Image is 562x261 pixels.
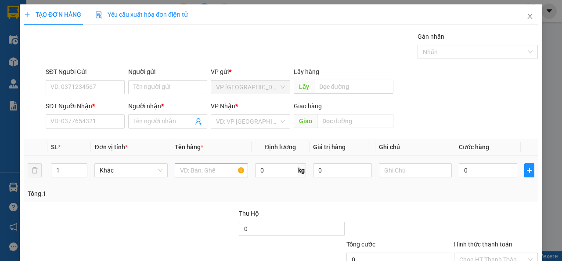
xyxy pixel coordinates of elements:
div: Người gửi [128,67,207,77]
span: Lấy hàng [293,68,319,75]
label: Gán nhãn [418,33,444,40]
span: Giao hàng [293,103,321,110]
span: TẠO ĐƠN HÀNG [24,11,81,18]
span: Thu Hộ [239,210,259,217]
th: Ghi chú [375,139,455,156]
input: VD: Bàn, Ghế [175,163,248,177]
input: 0 [313,163,371,177]
input: Ghi Chú [378,163,452,177]
span: Đơn vị tính [94,143,127,151]
input: Dọc đường [313,80,393,94]
div: Tổng: 1 [28,189,218,199]
span: kg [297,163,306,177]
div: SĐT Người Gửi [46,67,125,77]
span: plus [525,167,534,174]
img: icon [95,11,102,18]
span: Giá trị hàng [313,143,346,151]
span: Giao [293,114,317,128]
button: delete [28,163,42,177]
div: Người nhận [128,101,207,111]
span: Tổng cước [346,241,375,248]
label: Hình thức thanh toán [454,241,512,248]
button: plus [524,163,534,177]
div: SĐT Người Nhận [46,101,125,111]
span: plus [24,11,30,18]
span: Khác [100,164,162,177]
span: Định lượng [265,143,296,151]
span: close [526,13,533,20]
span: user-add [195,118,202,125]
span: SL [51,143,58,151]
span: Tên hàng [175,143,203,151]
span: VP Nhận [211,103,235,110]
input: Dọc đường [317,114,393,128]
span: VP Đà Lạt [216,81,285,94]
button: Close [518,4,542,29]
span: Yêu cầu xuất hóa đơn điện tử [95,11,188,18]
span: Cước hàng [459,143,489,151]
span: Lấy [293,80,313,94]
div: VP gửi [211,67,290,77]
